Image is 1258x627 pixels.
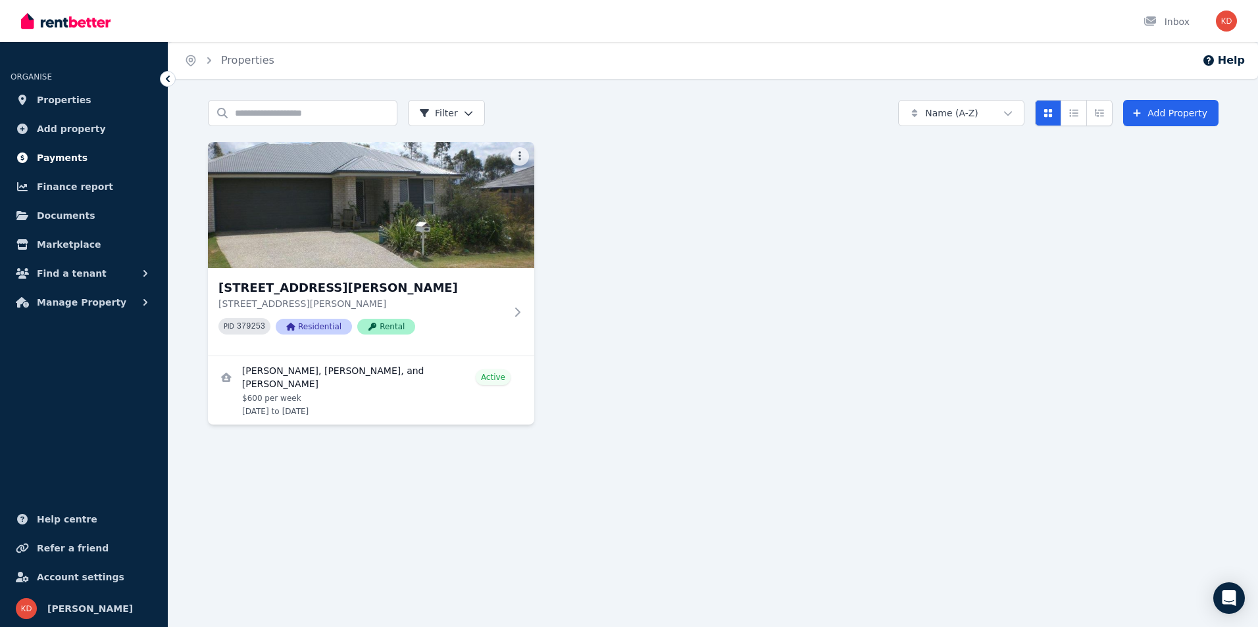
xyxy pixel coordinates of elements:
[11,116,157,142] a: Add property
[11,174,157,200] a: Finance report
[37,208,95,223] span: Documents
[11,289,157,315] button: Manage Property
[276,319,352,335] span: Residential
[37,540,109,556] span: Refer a friend
[1061,100,1087,126] button: Compact list view
[925,106,978,120] span: Name (A-Z)
[898,100,1024,126] button: Name (A-Z)
[208,142,534,268] img: 11 Denning St, Fernvale
[357,319,415,335] span: Rental
[1035,100,1113,126] div: View options
[21,11,111,31] img: RentBetter
[11,145,157,171] a: Payments
[37,237,101,252] span: Marketplace
[1035,100,1061,126] button: Card view
[37,92,91,108] span: Properties
[11,564,157,590] a: Account settings
[1086,100,1113,126] button: Expanded list view
[1123,100,1219,126] a: Add Property
[511,147,529,166] button: More options
[37,121,106,137] span: Add property
[11,535,157,561] a: Refer a friend
[37,179,113,195] span: Finance report
[1216,11,1237,32] img: Karen Dennett
[37,150,88,166] span: Payments
[408,100,485,126] button: Filter
[37,266,107,281] span: Find a tenant
[11,72,52,81] span: ORGANISE
[37,294,126,310] span: Manage Property
[208,142,534,356] a: 11 Denning St, Fernvale[STREET_ADDRESS][PERSON_NAME][STREET_ADDRESS][PERSON_NAME]PID 379253Reside...
[16,598,37,619] img: Karen Dennett
[11,231,157,258] a: Marketplace
[218,297,505,310] p: [STREET_ADDRESS][PERSON_NAME]
[1144,15,1190,28] div: Inbox
[1213,582,1245,614] div: Open Intercom Messenger
[168,42,290,79] nav: Breadcrumb
[221,54,274,66] a: Properties
[11,506,157,532] a: Help centre
[1202,53,1245,68] button: Help
[47,601,133,616] span: [PERSON_NAME]
[37,511,97,527] span: Help centre
[11,87,157,113] a: Properties
[237,322,265,331] code: 379253
[218,279,505,297] h3: [STREET_ADDRESS][PERSON_NAME]
[11,260,157,287] button: Find a tenant
[208,356,534,425] a: View details for Michelle Jones, Jamie Stephens, and Shaylee Stephens
[37,569,124,585] span: Account settings
[11,202,157,229] a: Documents
[419,106,458,120] span: Filter
[224,323,234,330] small: PID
